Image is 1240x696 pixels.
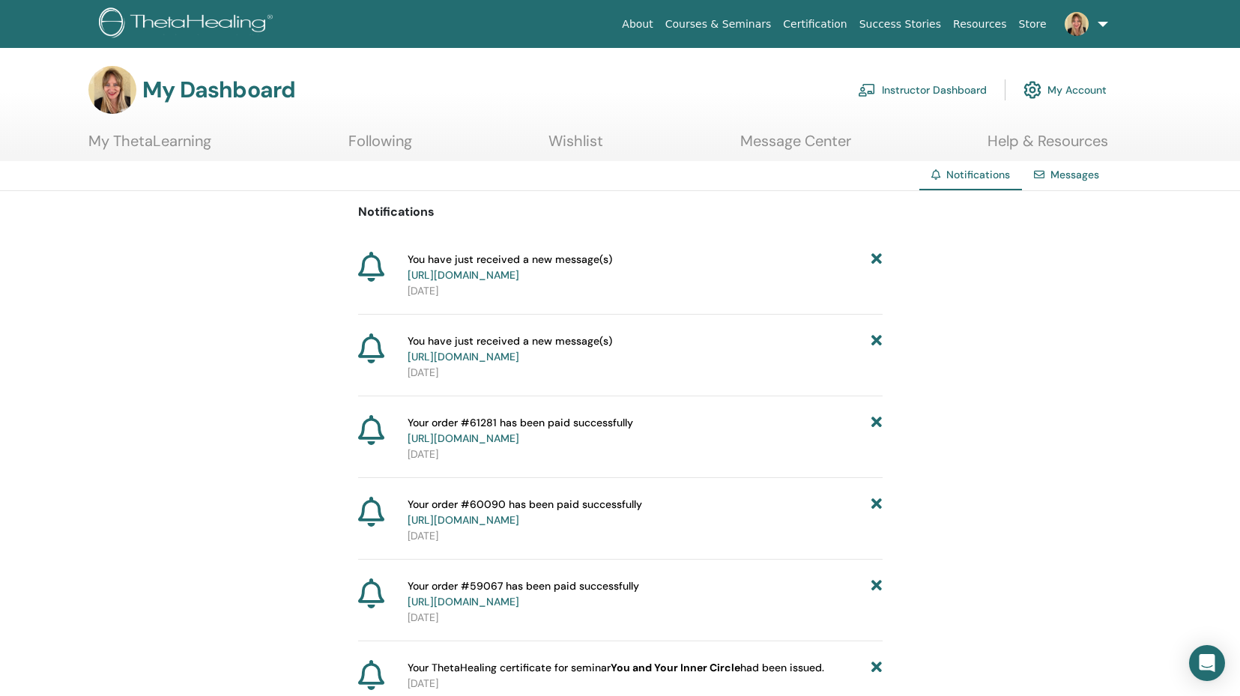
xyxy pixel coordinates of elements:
span: You have just received a new message(s) [408,252,612,283]
div: Open Intercom Messenger [1189,645,1225,681]
span: Your order #59067 has been paid successfully [408,578,639,610]
a: Message Center [740,132,851,161]
a: [URL][DOMAIN_NAME] [408,432,519,445]
a: [URL][DOMAIN_NAME] [408,513,519,527]
p: [DATE] [408,365,883,381]
a: Resources [947,10,1013,38]
a: Help & Resources [988,132,1108,161]
p: [DATE] [408,283,883,299]
a: Courses & Seminars [659,10,778,38]
span: Notifications [946,168,1010,181]
p: [DATE] [408,447,883,462]
p: Notifications [358,203,883,221]
img: default.jpg [1065,12,1089,36]
span: You have just received a new message(s) [408,333,612,365]
img: cog.svg [1023,77,1041,103]
p: [DATE] [408,676,883,692]
a: Wishlist [548,132,603,161]
a: [URL][DOMAIN_NAME] [408,350,519,363]
a: Messages [1050,168,1099,181]
h3: My Dashboard [142,76,295,103]
b: You and Your Inner Circle [611,661,740,674]
p: [DATE] [408,610,883,626]
a: Following [348,132,412,161]
a: Instructor Dashboard [858,73,987,106]
span: Your order #61281 has been paid successfully [408,415,633,447]
a: Certification [777,10,853,38]
p: [DATE] [408,528,883,544]
a: [URL][DOMAIN_NAME] [408,595,519,608]
a: Store [1013,10,1053,38]
span: Your order #60090 has been paid successfully [408,497,642,528]
a: My Account [1023,73,1107,106]
img: chalkboard-teacher.svg [858,83,876,97]
a: [URL][DOMAIN_NAME] [408,268,519,282]
a: About [616,10,659,38]
span: Your ThetaHealing certificate for seminar had been issued. [408,660,824,676]
a: Success Stories [853,10,947,38]
img: logo.png [99,7,278,41]
a: My ThetaLearning [88,132,211,161]
img: default.jpg [88,66,136,114]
